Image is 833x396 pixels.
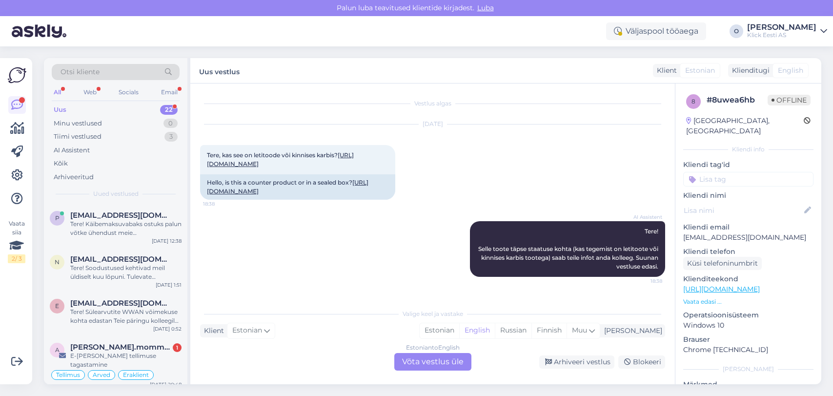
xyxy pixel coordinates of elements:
div: Arhiveeri vestlus [539,355,614,369]
div: Uus [54,105,66,115]
div: Küsi telefoninumbrit [683,257,762,270]
div: Hello, is this a counter product or in a sealed box? [200,174,395,200]
div: Russian [495,323,531,338]
div: 3 [164,132,178,142]
span: p [55,214,60,222]
div: Tere! Soodustused kehtivad meil üldiselt kuu lõpuni. Tulevate hinnamuudatuste kohta info puudub. [70,264,182,281]
div: Väljaspool tööaega [606,22,706,40]
div: Valige keel ja vastake [200,310,665,318]
p: Klienditeekond [683,274,813,284]
span: pavel.liber.007@gmail.com [70,211,172,220]
div: [DATE] 1:51 [156,281,182,289]
label: Uus vestlus [199,64,240,77]
span: alexandre.mommeja via klienditugi@klick.ee [70,343,172,352]
div: Tere! Käibemaksuvabaks ostuks palun võtke ühendust meie äriklienditeenindusega [URL][DOMAIN_NAME]... [70,220,182,237]
span: Uued vestlused [93,189,139,198]
a: [PERSON_NAME]Klick Eesti AS [747,23,827,39]
span: Tere, kas see on letitoode või kinnises karbis? [207,151,354,167]
p: Kliendi nimi [683,190,813,201]
span: a [55,346,60,354]
div: [PERSON_NAME] [747,23,816,31]
span: Arved [93,372,110,378]
div: Email [159,86,180,99]
span: Eraklient [123,372,149,378]
div: [DATE] 0:52 [153,325,182,333]
span: nastja.arsentjeva@gmail.com [70,255,172,264]
span: Estonian [685,65,715,76]
p: [EMAIL_ADDRESS][DOMAIN_NAME] [683,232,813,243]
div: Estonian to English [406,343,460,352]
div: 2 / 3 [8,254,25,263]
span: Muu [572,326,587,334]
div: English [459,323,495,338]
span: n [55,258,60,266]
div: Tere! Sülearvutite WWAN võimekuse kohta edastan Teie päringu kolleegile, kes saab Teile täpsemat ... [70,308,182,325]
div: Minu vestlused [54,119,102,128]
div: [PERSON_NAME] [600,326,662,336]
div: # 8uwea6hb [707,94,768,106]
span: 8 [691,98,695,105]
div: Klienditugi [728,65,770,76]
div: O [730,24,743,38]
div: Klient [653,65,677,76]
div: Finnish [531,323,567,338]
img: Askly Logo [8,66,26,84]
p: Kliendi email [683,222,813,232]
div: Klick Eesti AS [747,31,816,39]
div: Socials [117,86,141,99]
div: Kõik [54,159,68,168]
p: Kliendi tag'id [683,160,813,170]
div: 22 [160,105,178,115]
div: Tiimi vestlused [54,132,102,142]
div: Klient [200,326,224,336]
div: Võta vestlus üle [394,353,471,371]
span: Offline [768,95,811,105]
span: Tere! Selle toote täpse staatuse kohta (kas tegemist on letitoote või kinnises karbis tootega) sa... [478,228,660,270]
p: Chrome [TECHNICAL_ID] [683,345,813,355]
div: Arhiveeritud [54,172,94,182]
span: e [55,302,59,310]
div: Estonian [420,323,459,338]
div: 0 [163,119,178,128]
div: [DATE] 12:38 [152,237,182,245]
p: Märkmed [683,379,813,390]
input: Lisa tag [683,172,813,187]
div: Blokeeri [618,355,665,369]
div: [PERSON_NAME] [683,365,813,374]
span: Otsi kliente [61,67,100,77]
div: AI Assistent [54,146,90,155]
span: English [778,65,803,76]
span: Estonian [232,325,262,336]
div: 1 [173,343,182,352]
div: Web [81,86,99,99]
span: Tellimus [56,372,80,378]
p: Operatsioonisüsteem [683,310,813,320]
span: 18:38 [203,200,240,208]
div: Kliendi info [683,145,813,154]
p: Vaata edasi ... [683,297,813,306]
div: All [52,86,63,99]
span: Luba [474,3,497,12]
span: AI Assistent [626,213,662,221]
div: [DATE] 20:48 [150,381,182,388]
p: Windows 10 [683,320,813,331]
div: Vestlus algas [200,99,665,108]
div: [DATE] [200,120,665,128]
input: Lisa nimi [684,205,802,216]
p: Kliendi telefon [683,247,813,257]
p: Brauser [683,334,813,345]
div: Vaata siia [8,219,25,263]
span: einikejr@hotmail.com [70,299,172,308]
span: 18:38 [626,277,662,285]
div: [GEOGRAPHIC_DATA], [GEOGRAPHIC_DATA] [686,116,804,136]
div: E-[PERSON_NAME] tellimuse tagastamine [70,352,182,369]
a: [URL][DOMAIN_NAME] [683,285,760,293]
